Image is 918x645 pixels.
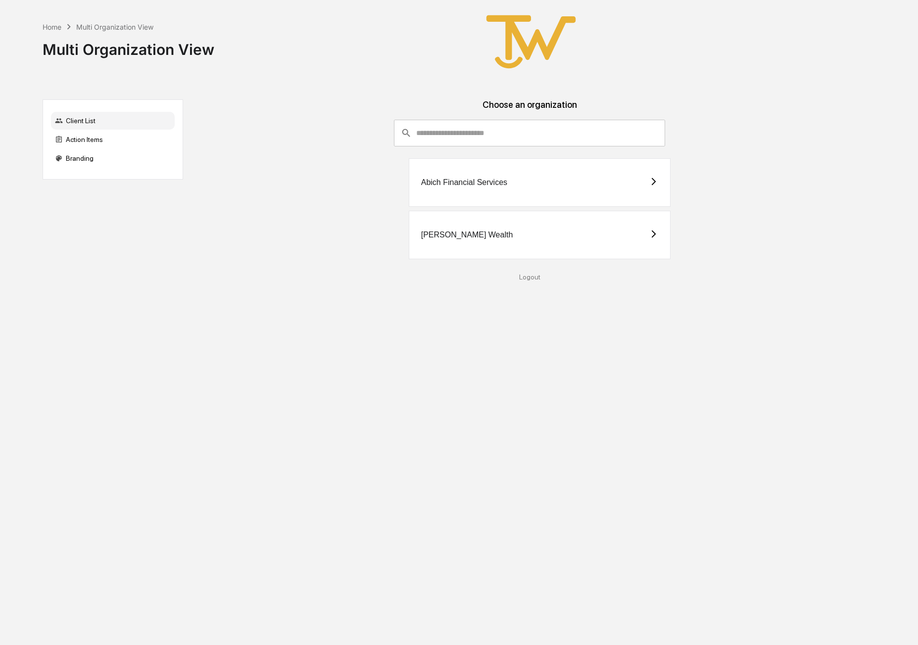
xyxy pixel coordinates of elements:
div: consultant-dashboard__filter-organizations-search-bar [394,120,665,146]
div: Logout [191,273,869,281]
div: Abich Financial Services [421,178,507,187]
img: True West [482,8,580,76]
div: Multi Organization View [43,33,214,58]
div: [PERSON_NAME] Wealth [421,230,513,239]
div: Choose an organization [191,99,869,120]
div: Multi Organization View [76,23,153,31]
div: Home [43,23,61,31]
div: Branding [51,149,175,167]
div: Action Items [51,131,175,148]
div: Client List [51,112,175,130]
